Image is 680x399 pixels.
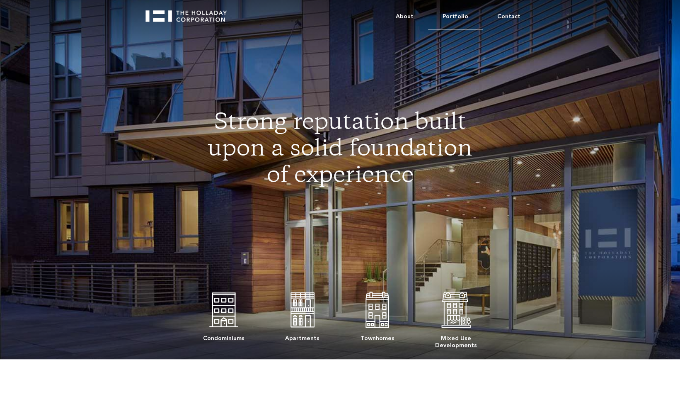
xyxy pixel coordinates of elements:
a: Contact [483,4,535,29]
a: home [145,4,234,22]
div: Townhomes [361,331,394,342]
a: About [381,4,428,29]
h1: Strong reputation built upon a solid foundation of experience [204,110,477,190]
a: Portfolio [428,4,483,29]
div: Condominiums [203,331,244,342]
div: Mixed Use Developments [435,331,477,349]
div: Apartments [285,331,319,342]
